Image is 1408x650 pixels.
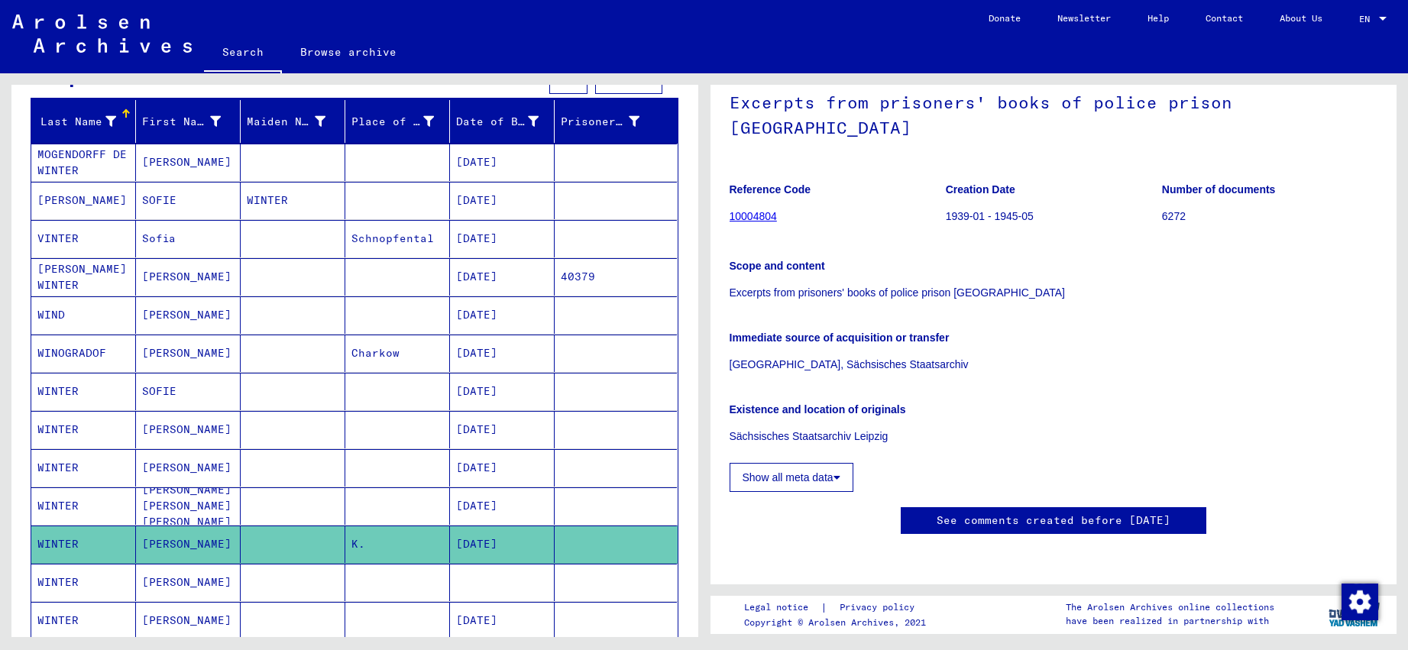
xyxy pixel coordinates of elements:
[730,285,1378,301] p: Excerpts from prisoners' books of police prison [GEOGRAPHIC_DATA]
[31,100,136,143] mat-header-cell: Last Name
[744,600,933,616] div: |
[345,220,450,257] mat-cell: Schnopfental
[136,487,241,525] mat-cell: [PERSON_NAME] [PERSON_NAME] [PERSON_NAME]
[730,183,811,196] b: Reference Code
[456,114,539,130] div: Date of Birth
[241,100,345,143] mat-header-cell: Maiden Name
[450,258,555,296] mat-cell: [DATE]
[827,600,933,616] a: Privacy policy
[136,100,241,143] mat-header-cell: First Name
[744,600,821,616] a: Legal notice
[730,357,1378,373] p: [GEOGRAPHIC_DATA], Sächsisches Staatsarchiv
[345,525,450,563] mat-cell: K.
[136,182,241,219] mat-cell: SOFIE
[450,296,555,334] mat-cell: [DATE]
[1341,583,1377,619] div: Change consent
[450,100,555,143] mat-header-cell: Date of Birth
[450,182,555,219] mat-cell: [DATE]
[286,73,376,86] span: records found
[1325,595,1383,633] img: yv_logo.png
[136,144,241,181] mat-cell: [PERSON_NAME]
[450,411,555,448] mat-cell: [DATE]
[450,335,555,372] mat-cell: [DATE]
[351,114,434,130] div: Place of Birth
[31,296,136,334] mat-cell: WIND
[31,335,136,372] mat-cell: WINOGRADOF
[555,258,677,296] mat-cell: 40379
[1162,209,1377,225] p: 6272
[136,411,241,448] mat-cell: [PERSON_NAME]
[450,373,555,410] mat-cell: [DATE]
[136,525,241,563] mat-cell: [PERSON_NAME]
[730,210,777,222] a: 10004804
[730,463,853,492] button: Show all meta data
[142,114,221,130] div: First Name
[31,564,136,601] mat-cell: WINTER
[946,209,1161,225] p: 1939-01 - 1945-05
[31,258,136,296] mat-cell: [PERSON_NAME] WINTER
[450,602,555,639] mat-cell: [DATE]
[456,109,558,134] div: Date of Birth
[136,258,241,296] mat-cell: [PERSON_NAME]
[937,513,1170,529] a: See comments created before [DATE]
[1066,600,1274,614] p: The Arolsen Archives online collections
[247,114,325,130] div: Maiden Name
[351,109,453,134] div: Place of Birth
[282,34,415,70] a: Browse archive
[37,114,116,130] div: Last Name
[136,335,241,372] mat-cell: [PERSON_NAME]
[31,411,136,448] mat-cell: WINTER
[1342,584,1378,620] img: Change consent
[142,109,240,134] div: First Name
[450,144,555,181] mat-cell: [DATE]
[744,616,933,629] p: Copyright © Arolsen Archives, 2021
[273,73,286,86] span: 43
[1162,183,1276,196] b: Number of documents
[136,564,241,601] mat-cell: [PERSON_NAME]
[31,220,136,257] mat-cell: VINTER
[946,183,1015,196] b: Creation Date
[1066,614,1274,628] p: have been realized in partnership with
[136,602,241,639] mat-cell: [PERSON_NAME]
[608,73,649,86] span: Filter
[31,144,136,181] mat-cell: MOGENDORFF DE WINTER
[31,487,136,525] mat-cell: WINTER
[450,449,555,487] mat-cell: [DATE]
[247,109,345,134] div: Maiden Name
[450,487,555,525] mat-cell: [DATE]
[730,67,1378,160] h1: Excerpts from prisoners' books of police prison [GEOGRAPHIC_DATA]
[31,182,136,219] mat-cell: [PERSON_NAME]
[31,602,136,639] mat-cell: WINTER
[730,403,906,416] b: Existence and location of originals
[345,100,450,143] mat-header-cell: Place of Birth
[730,260,825,272] b: Scope and content
[561,114,639,130] div: Prisoner #
[730,331,950,344] b: Immediate source of acquisition or transfer
[136,220,241,257] mat-cell: Sofia
[345,335,450,372] mat-cell: Charkow
[204,34,282,73] a: Search
[555,100,677,143] mat-header-cell: Prisoner #
[450,525,555,563] mat-cell: [DATE]
[730,428,1378,445] p: Sächsisches Staatsarchiv Leipzig
[561,109,659,134] div: Prisoner #
[136,296,241,334] mat-cell: [PERSON_NAME]
[450,220,555,257] mat-cell: [DATE]
[31,525,136,563] mat-cell: WINTER
[241,182,345,219] mat-cell: WINTER
[136,373,241,410] mat-cell: SOFIE
[1359,14,1376,24] span: EN
[31,449,136,487] mat-cell: WINTER
[37,109,135,134] div: Last Name
[12,15,192,53] img: Arolsen_neg.svg
[136,449,241,487] mat-cell: [PERSON_NAME]
[31,373,136,410] mat-cell: WINTER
